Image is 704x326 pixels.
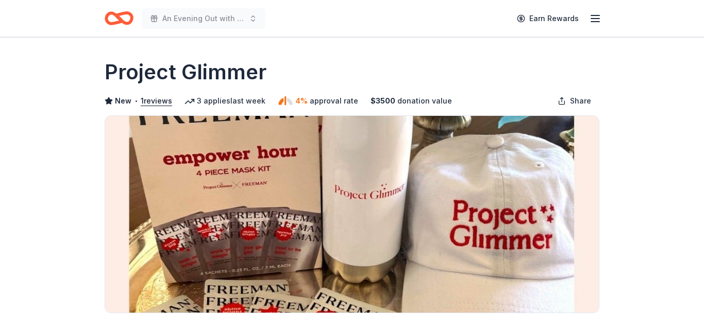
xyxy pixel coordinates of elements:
[549,91,599,111] button: Share
[105,116,599,313] img: Image for Project Glimmer
[570,95,591,107] span: Share
[141,95,172,107] button: 1reviews
[310,95,358,107] span: approval rate
[371,95,395,107] span: $ 3500
[135,97,138,105] span: •
[142,8,265,29] button: An Evening Out with The [GEOGRAPHIC_DATA]
[105,58,266,87] h1: Project Glimmer
[397,95,452,107] span: donation value
[105,6,133,30] a: Home
[162,12,245,25] span: An Evening Out with The [GEOGRAPHIC_DATA]
[115,95,131,107] span: New
[511,9,585,28] a: Earn Rewards
[185,95,265,107] div: 3 applies last week
[295,95,308,107] span: 4%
